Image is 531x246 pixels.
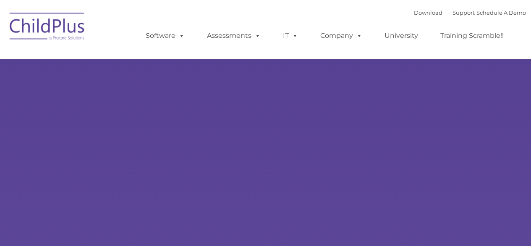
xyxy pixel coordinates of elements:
a: Assessments [199,27,269,44]
font: | [414,9,526,16]
a: IT [275,27,306,44]
a: Support [453,9,475,16]
a: Download [414,9,442,16]
a: Schedule A Demo [476,9,526,16]
a: Training Scramble!! [432,27,512,44]
a: Software [137,27,193,44]
a: Company [312,27,371,44]
a: University [376,27,426,44]
img: ChildPlus by Procare Solutions [5,7,89,49]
